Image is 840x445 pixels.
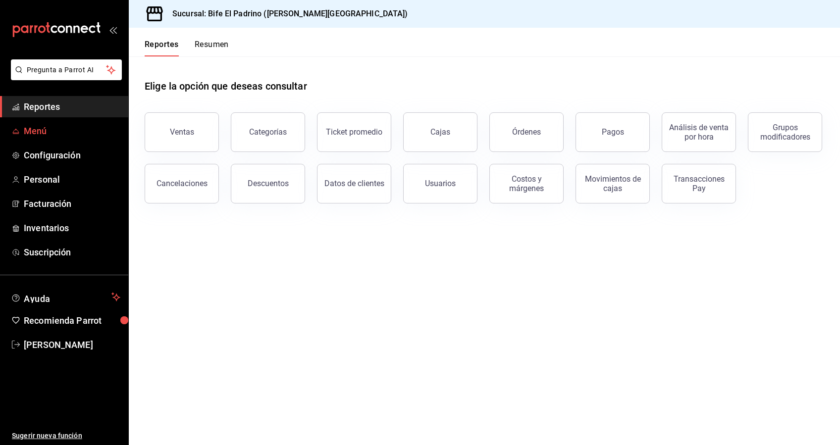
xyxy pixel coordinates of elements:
button: open_drawer_menu [109,26,117,34]
button: Resumen [195,40,229,56]
span: Facturación [24,197,120,210]
div: navigation tabs [145,40,229,56]
button: Grupos modificadores [748,112,822,152]
button: Órdenes [489,112,564,152]
div: Órdenes [512,127,541,137]
span: [PERSON_NAME] [24,338,120,351]
button: Transacciones Pay [662,164,736,203]
button: Movimientos de cajas [576,164,650,203]
div: Cancelaciones [157,179,208,188]
span: Pregunta a Parrot AI [27,65,106,75]
div: Datos de clientes [324,179,384,188]
span: Personal [24,173,120,186]
span: Sugerir nueva función [12,431,120,441]
div: Transacciones Pay [668,174,730,193]
span: Ayuda [24,291,107,303]
div: Costos y márgenes [496,174,557,193]
div: Grupos modificadores [754,123,816,142]
span: Menú [24,124,120,138]
a: Pregunta a Parrot AI [7,72,122,82]
div: Cajas [430,126,451,138]
h1: Elige la opción que deseas consultar [145,79,307,94]
button: Datos de clientes [317,164,391,203]
a: Cajas [403,112,477,152]
span: Recomienda Parrot [24,314,120,327]
button: Descuentos [231,164,305,203]
button: Ventas [145,112,219,152]
div: Movimientos de cajas [582,174,643,193]
div: Descuentos [248,179,289,188]
span: Reportes [24,100,120,113]
button: Reportes [145,40,179,56]
div: Usuarios [425,179,456,188]
h3: Sucursal: Bife El Padrino ([PERSON_NAME][GEOGRAPHIC_DATA]) [164,8,408,20]
div: Análisis de venta por hora [668,123,730,142]
div: Ventas [170,127,194,137]
button: Categorías [231,112,305,152]
span: Inventarios [24,221,120,235]
button: Ticket promedio [317,112,391,152]
div: Ticket promedio [326,127,382,137]
div: Categorías [249,127,287,137]
button: Costos y márgenes [489,164,564,203]
button: Cancelaciones [145,164,219,203]
button: Análisis de venta por hora [662,112,736,152]
button: Pregunta a Parrot AI [11,59,122,80]
span: Suscripción [24,246,120,259]
div: Pagos [602,127,624,137]
button: Pagos [576,112,650,152]
button: Usuarios [403,164,477,203]
span: Configuración [24,148,120,162]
